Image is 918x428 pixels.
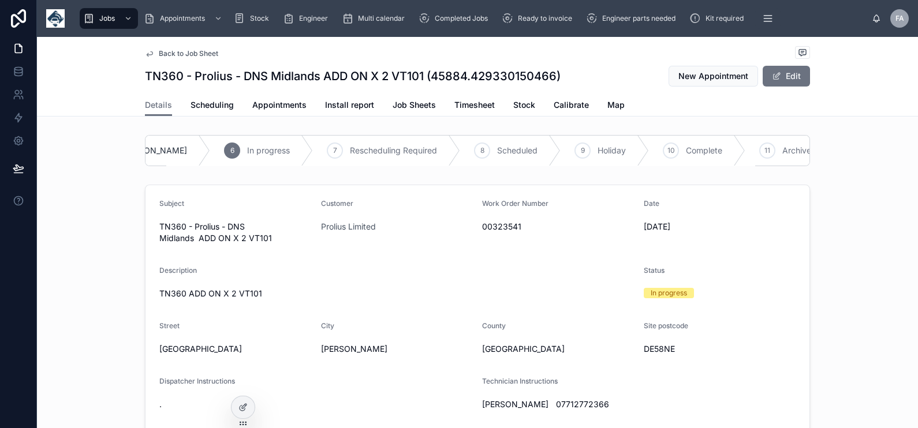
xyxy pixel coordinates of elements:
[513,95,535,118] a: Stock
[393,95,436,118] a: Job Sheets
[121,145,187,156] span: [PERSON_NAME]
[415,8,496,29] a: Completed Jobs
[602,14,676,23] span: Engineer parts needed
[607,99,625,111] span: Map
[358,14,405,23] span: Multi calendar
[159,221,312,244] span: TN360 - Prolius - DNS Midlands ADD ON X 2 VT101
[482,199,548,208] span: Work Order Number
[764,146,770,155] span: 11
[435,14,488,23] span: Completed Jobs
[160,14,205,23] span: Appointments
[644,199,659,208] span: Date
[706,14,744,23] span: Kit required
[644,266,665,275] span: Status
[480,146,484,155] span: 8
[763,66,810,87] button: Edit
[191,95,234,118] a: Scheduling
[518,14,572,23] span: Ready to invoice
[145,49,218,58] a: Back to Job Sheet
[607,95,625,118] a: Map
[482,321,506,330] span: County
[651,288,687,298] div: In progress
[159,49,218,58] span: Back to Job Sheet
[686,8,752,29] a: Kit required
[250,14,269,23] span: Stock
[667,146,675,155] span: 10
[80,8,138,29] a: Jobs
[74,6,872,31] div: scrollable content
[159,266,197,275] span: Description
[482,399,796,410] span: [PERSON_NAME] 07712772366
[321,321,334,330] span: City
[325,99,374,111] span: Install report
[454,95,495,118] a: Timesheet
[598,145,626,156] span: Holiday
[895,14,904,23] span: FA
[644,221,796,232] span: [DATE]
[140,8,228,29] a: Appointments
[252,95,307,118] a: Appointments
[325,95,374,118] a: Install report
[644,343,796,355] span: DE58NE
[350,145,437,156] span: Rescheduling Required
[678,70,748,82] span: New Appointment
[159,321,180,330] span: Street
[581,146,585,155] span: 9
[686,145,722,156] span: Complete
[145,99,172,111] span: Details
[669,66,758,87] button: New Appointment
[497,145,538,156] span: Scheduled
[247,145,290,156] span: In progress
[454,99,495,111] span: Timesheet
[145,95,172,117] a: Details
[333,146,337,155] span: 7
[159,343,312,355] span: [GEOGRAPHIC_DATA]
[482,221,635,232] span: 00323541
[554,99,589,111] span: Calibrate
[99,14,115,23] span: Jobs
[145,68,561,84] h1: TN360 - Prolius - DNS Midlands ADD ON X 2 VT101 (45884.429330150466)
[393,99,436,111] span: Job Sheets
[338,8,413,29] a: Multi calendar
[513,99,535,111] span: Stock
[46,9,65,28] img: App logo
[554,95,589,118] a: Calibrate
[159,199,184,208] span: Subject
[583,8,684,29] a: Engineer parts needed
[299,14,328,23] span: Engineer
[321,199,353,208] span: Customer
[159,399,473,410] span: .
[159,377,235,385] span: Dispatcher Instructions
[321,343,473,355] span: [PERSON_NAME]
[498,8,580,29] a: Ready to invoice
[230,8,277,29] a: Stock
[321,221,376,232] a: Prolius Limited
[782,145,816,156] span: Archived
[482,343,635,355] span: [GEOGRAPHIC_DATA]
[191,99,234,111] span: Scheduling
[230,146,234,155] span: 6
[279,8,336,29] a: Engineer
[644,321,688,330] span: Site postcode
[159,288,262,298] span: TN360 ADD ON X 2 VT101
[252,99,307,111] span: Appointments
[482,377,558,385] span: Technician Instructions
